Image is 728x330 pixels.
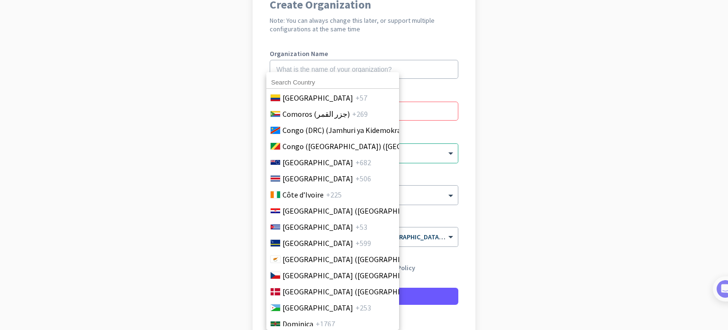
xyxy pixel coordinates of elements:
span: [GEOGRAPHIC_DATA] ([GEOGRAPHIC_DATA]) [282,205,430,217]
span: +225 [326,189,342,200]
span: +1767 [316,318,335,330]
span: [GEOGRAPHIC_DATA] ([GEOGRAPHIC_DATA]) [282,254,430,265]
span: [GEOGRAPHIC_DATA] [282,237,353,249]
span: Comoros (‫جزر القمر‬‎) [282,108,350,120]
span: Dominica [282,318,313,330]
span: Congo (DRC) (Jamhuri ya Kidemokrasia ya Kongo) [282,124,444,136]
span: +53 [355,221,367,233]
input: Search Country [266,76,399,89]
span: [GEOGRAPHIC_DATA] [282,173,353,184]
span: [GEOGRAPHIC_DATA] [282,157,353,168]
span: [GEOGRAPHIC_DATA] [282,92,353,104]
span: +506 [355,173,371,184]
span: +253 [355,302,371,313]
span: [GEOGRAPHIC_DATA] [282,221,353,233]
span: [GEOGRAPHIC_DATA] ([GEOGRAPHIC_DATA]) [282,286,430,297]
span: +599 [355,237,371,249]
span: +269 [352,108,368,120]
span: [GEOGRAPHIC_DATA] ([GEOGRAPHIC_DATA]) [282,270,430,281]
span: +57 [355,92,367,104]
span: Côte d’Ivoire [282,189,324,200]
span: +682 [355,157,371,168]
span: [GEOGRAPHIC_DATA] [282,302,353,313]
span: Congo ([GEOGRAPHIC_DATA]) ([GEOGRAPHIC_DATA]) [282,141,458,152]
